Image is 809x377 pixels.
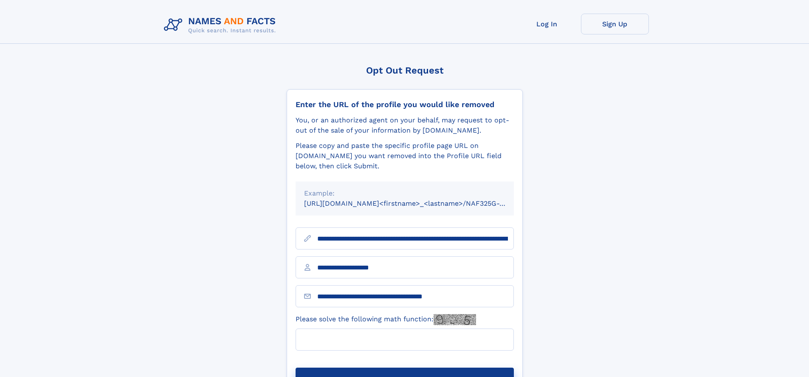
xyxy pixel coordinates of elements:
[296,115,514,136] div: You, or an authorized agent on your behalf, may request to opt-out of the sale of your informatio...
[287,65,523,76] div: Opt Out Request
[296,100,514,109] div: Enter the URL of the profile you would like removed
[304,199,530,207] small: [URL][DOMAIN_NAME]<firstname>_<lastname>/NAF325G-xxxxxxxx
[304,188,505,198] div: Example:
[161,14,283,37] img: Logo Names and Facts
[296,314,476,325] label: Please solve the following math function:
[581,14,649,34] a: Sign Up
[296,141,514,171] div: Please copy and paste the specific profile page URL on [DOMAIN_NAME] you want removed into the Pr...
[513,14,581,34] a: Log In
